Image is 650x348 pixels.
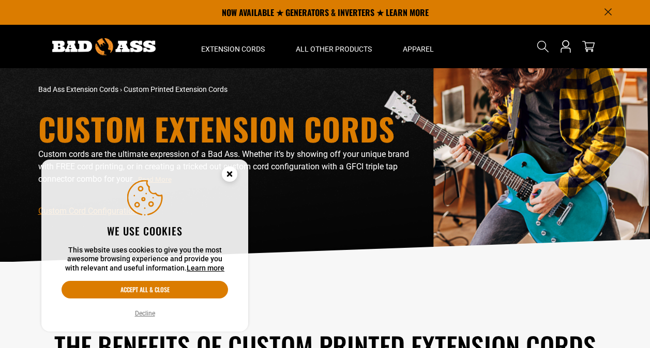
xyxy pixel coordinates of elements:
[187,264,224,272] a: Learn more
[280,25,387,68] summary: All Other Products
[201,44,265,54] span: Extension Cords
[62,224,228,238] h2: We use cookies
[62,246,228,273] p: This website uses cookies to give you the most awesome browsing experience and provide you with r...
[132,308,158,319] button: Decline
[38,113,416,144] h1: Custom Extension Cords
[41,160,248,332] aside: Cookie Consent
[120,85,122,93] span: ›
[403,44,434,54] span: Apparel
[186,25,280,68] summary: Extension Cords
[124,85,228,93] span: Custom Printed Extension Cords
[38,148,416,185] p: Custom cords are the ultimate expression of a Bad Ass. Whether it’s by showing off your unique br...
[38,84,416,95] nav: breadcrumbs
[38,206,138,216] a: Custom Cord Configuration
[535,38,551,55] summary: Search
[387,25,449,68] summary: Apparel
[62,281,228,298] button: Accept all & close
[52,38,156,55] img: Bad Ass Extension Cords
[296,44,372,54] span: All Other Products
[38,85,118,93] a: Bad Ass Extension Cords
